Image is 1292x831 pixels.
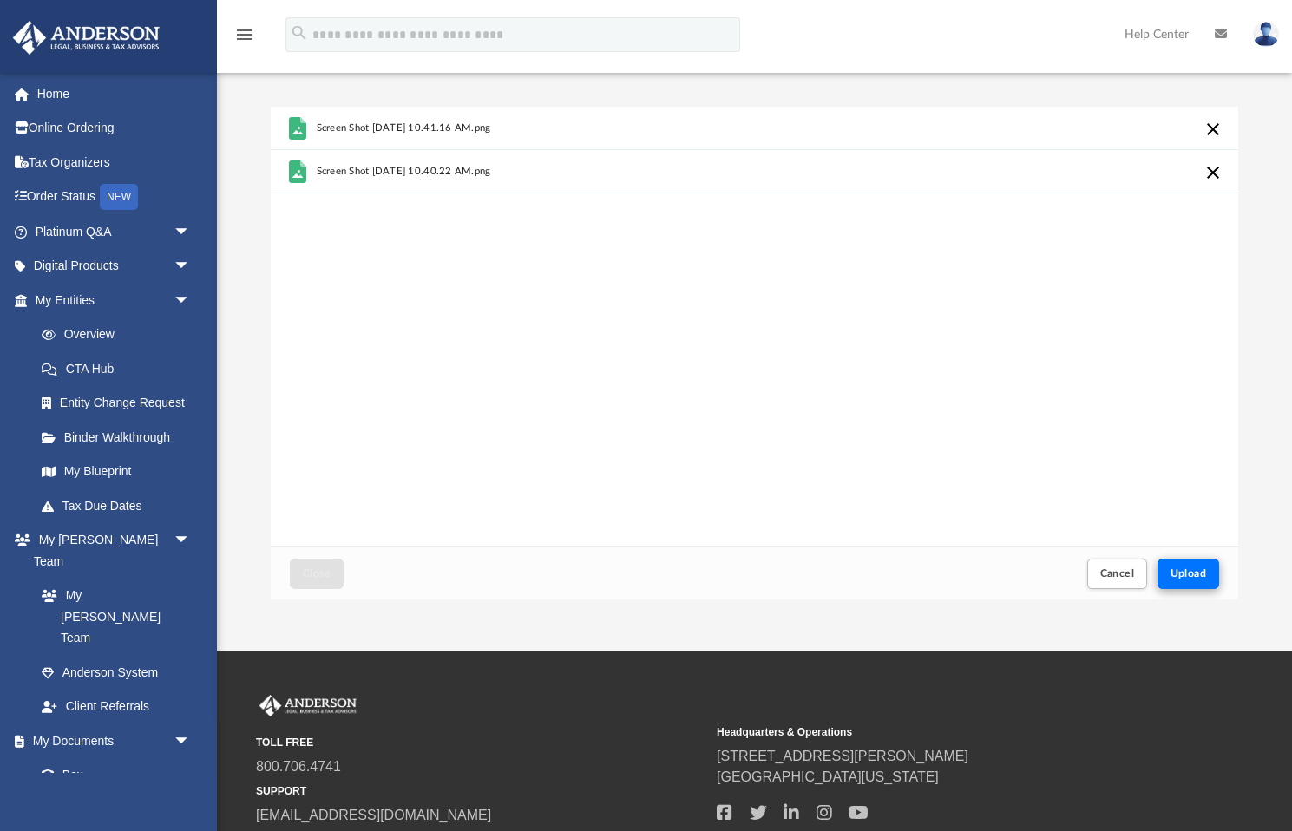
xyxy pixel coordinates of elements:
a: CTA Hub [24,351,217,386]
span: arrow_drop_down [174,283,208,318]
a: Binder Walkthrough [24,420,217,455]
small: TOLL FREE [256,735,705,750]
i: search [290,23,309,43]
a: My Documentsarrow_drop_down [12,723,208,758]
a: Client Referrals [24,690,208,724]
div: grid [271,107,1238,547]
button: Upload [1158,559,1220,589]
span: Upload [1171,568,1207,579]
span: Screen Shot [DATE] 10.40.22 AM.png [316,165,490,176]
span: arrow_drop_down [174,249,208,285]
img: Anderson Advisors Platinum Portal [8,21,165,55]
a: Order StatusNEW [12,180,217,215]
a: Home [12,76,217,111]
a: [STREET_ADDRESS][PERSON_NAME] [717,749,968,763]
img: User Pic [1253,22,1279,47]
small: SUPPORT [256,783,705,799]
a: menu [234,33,255,45]
span: Cancel [1100,568,1135,579]
span: arrow_drop_down [174,214,208,250]
a: Platinum Q&Aarrow_drop_down [12,214,217,249]
a: [EMAIL_ADDRESS][DOMAIN_NAME] [256,808,491,822]
button: Cancel [1087,559,1148,589]
span: arrow_drop_down [174,723,208,759]
button: Cancel this upload [1203,119,1223,140]
a: My Blueprint [24,455,208,489]
a: My Entitiesarrow_drop_down [12,283,217,317]
span: arrow_drop_down [174,523,208,559]
a: My [PERSON_NAME] Team [24,579,200,656]
span: Close [303,568,331,579]
a: Entity Change Request [24,386,217,421]
a: Anderson System [24,655,208,690]
a: Online Ordering [12,111,217,146]
a: Tax Organizers [12,145,217,180]
a: My [PERSON_NAME] Teamarrow_drop_down [12,523,208,579]
a: [GEOGRAPHIC_DATA][US_STATE] [717,769,939,784]
a: Digital Productsarrow_drop_down [12,249,217,284]
a: Box [24,758,200,793]
button: Close [290,559,344,589]
a: Tax Due Dates [24,488,217,523]
small: Headquarters & Operations [717,724,1165,740]
a: 800.706.4741 [256,759,341,774]
span: Screen Shot [DATE] 10.41.16 AM.png [316,121,490,133]
button: Cancel this upload [1203,162,1223,183]
img: Anderson Advisors Platinum Portal [256,695,360,717]
i: menu [234,24,255,45]
div: NEW [100,184,138,210]
div: Upload [271,107,1238,600]
a: Overview [24,317,217,352]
